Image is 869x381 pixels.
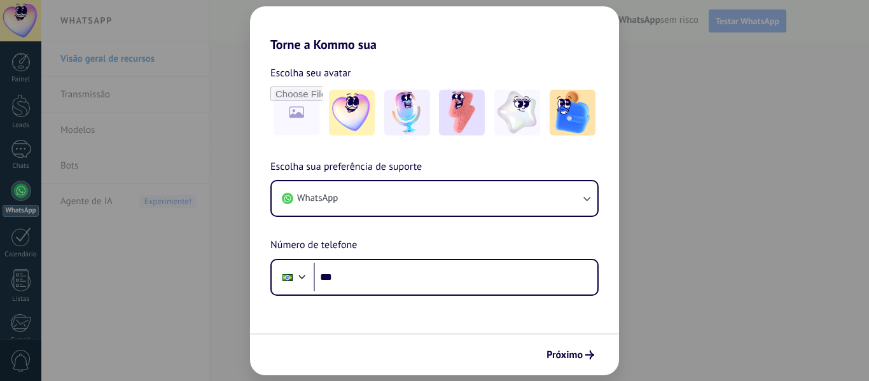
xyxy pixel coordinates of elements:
[550,90,595,135] img: -5.jpeg
[270,237,357,254] span: Número de telefone
[329,90,375,135] img: -1.jpeg
[270,159,422,176] span: Escolha sua preferência de suporte
[270,65,351,81] span: Escolha seu avatar
[250,6,619,52] h2: Torne a Kommo sua
[541,344,600,366] button: Próximo
[546,350,583,359] span: Próximo
[384,90,430,135] img: -2.jpeg
[439,90,485,135] img: -3.jpeg
[272,181,597,216] button: WhatsApp
[494,90,540,135] img: -4.jpeg
[275,264,300,291] div: Brazil: + 55
[297,192,338,205] span: WhatsApp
